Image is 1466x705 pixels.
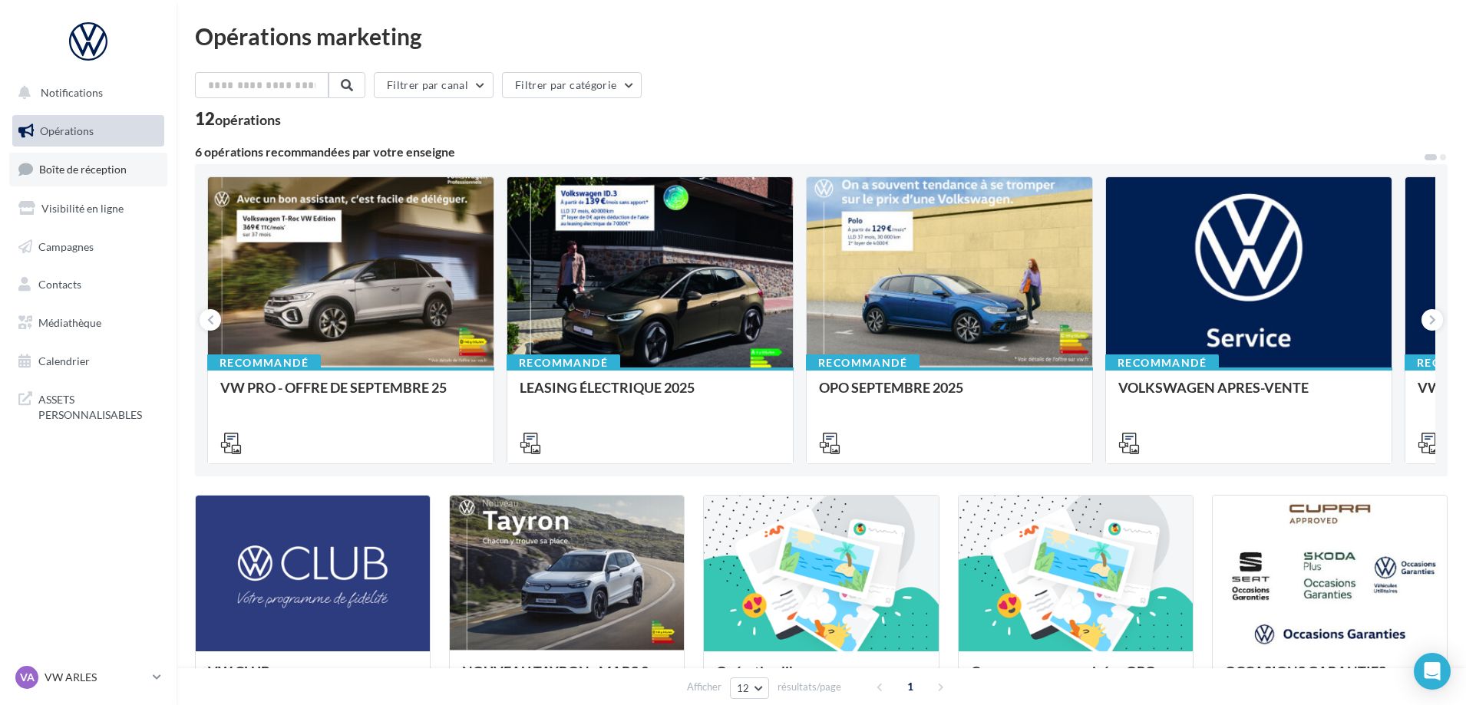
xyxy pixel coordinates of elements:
button: Notifications [9,77,161,109]
div: Campagnes sponsorisées OPO [971,664,1180,694]
div: Opération libre [716,664,926,694]
div: 12 [195,110,281,127]
span: Contacts [38,278,81,291]
span: Médiathèque [38,316,101,329]
div: OCCASIONS GARANTIES [1225,664,1435,694]
div: opérations [215,113,281,127]
button: Filtrer par canal [374,72,494,98]
span: ASSETS PERSONNALISABLES [38,389,158,422]
span: résultats/page [778,680,841,694]
div: Recommandé [806,354,920,371]
div: Opérations marketing [195,25,1448,48]
a: ASSETS PERSONNALISABLES [9,383,167,428]
a: VA VW ARLES [12,663,164,692]
div: 6 opérations recommandées par votre enseigne [195,146,1423,158]
span: Visibilité en ligne [41,202,124,215]
div: Recommandé [1105,354,1219,371]
div: LEASING ÉLECTRIQUE 2025 [520,380,781,410]
span: Opérations [40,124,94,137]
div: NOUVEAU TAYRON - MARS 2025 [462,664,672,694]
span: Calendrier [38,354,90,367]
a: Médiathèque [9,307,167,339]
div: Recommandé [207,354,321,371]
span: Boîte de réception [39,163,127,176]
span: Afficher [687,680,721,694]
a: Boîte de réception [9,153,167,186]
div: Open Intercom Messenger [1414,653,1451,690]
p: VW ARLES [45,670,147,685]
span: VA [20,670,35,685]
span: Campagnes [38,239,94,252]
div: VW CLUB [208,664,418,694]
button: Filtrer par catégorie [502,72,642,98]
a: Campagnes [9,231,167,263]
div: VOLKSWAGEN APRES-VENTE [1118,380,1379,410]
button: 12 [730,677,769,699]
div: OPO SEPTEMBRE 2025 [819,380,1080,410]
a: Contacts [9,268,167,301]
span: Notifications [41,86,103,99]
span: 1 [898,674,923,699]
span: 12 [737,682,750,694]
a: Calendrier [9,345,167,377]
div: VW PRO - OFFRE DE SEPTEMBRE 25 [220,380,481,410]
div: Recommandé [507,354,620,371]
a: Visibilité en ligne [9,193,167,225]
a: Opérations [9,115,167,147]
